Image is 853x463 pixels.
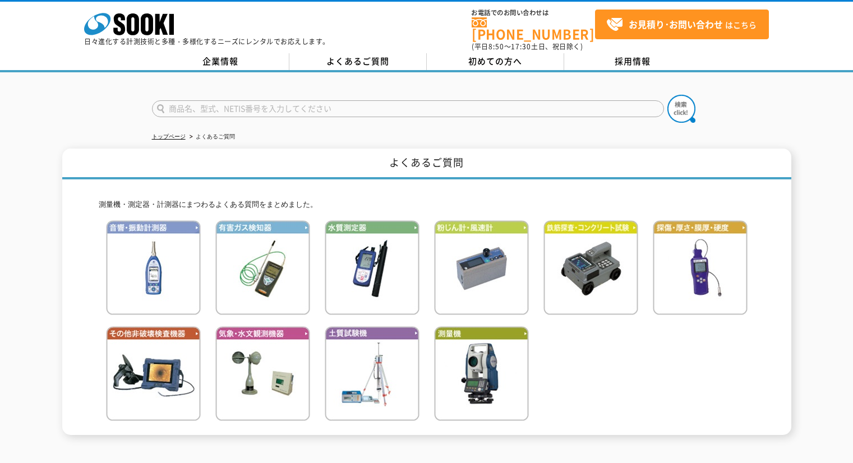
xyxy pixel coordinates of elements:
[434,220,529,315] img: 粉じん計・風速計
[427,53,564,70] a: 初めての方へ
[472,41,583,52] span: (平日 ～ 土日、祝日除く)
[99,199,755,211] p: 測量機・測定器・計測器にまつわるよくある質問をまとめました。
[187,131,235,143] li: よくあるご質問
[595,10,769,39] a: お見積り･お問い合わせはこちら
[606,16,757,33] span: はこちら
[472,10,595,16] span: お電話でのお問い合わせは
[434,326,529,421] img: 測量機
[152,53,289,70] a: 企業情報
[325,220,419,315] img: 水質測定器
[511,41,531,52] span: 17:30
[653,220,748,315] img: 探傷・厚さ・膜厚・硬度
[543,220,638,315] img: 鉄筋検査・コンクリート試験
[152,133,186,140] a: トップページ
[215,220,310,315] img: 有害ガス検知器
[152,100,664,117] input: 商品名、型式、NETIS番号を入力してください
[106,326,201,421] img: その他非破壊検査機器
[215,326,310,421] img: 気象・水文観測機器
[667,95,695,123] img: btn_search.png
[488,41,504,52] span: 8:50
[325,326,419,421] img: 土質試験機
[564,53,702,70] a: 採用情報
[106,220,201,315] img: 音響・振動計測器
[62,149,791,179] h1: よくあるご質問
[84,38,330,45] p: 日々進化する計測技術と多種・多様化するニーズにレンタルでお応えします。
[629,17,723,31] strong: お見積り･お問い合わせ
[468,55,522,67] span: 初めての方へ
[289,53,427,70] a: よくあるご質問
[472,17,595,40] a: [PHONE_NUMBER]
